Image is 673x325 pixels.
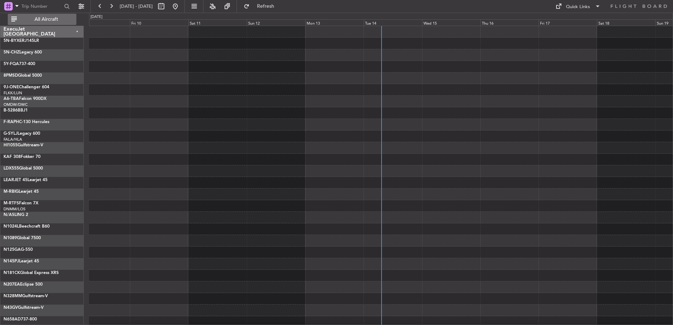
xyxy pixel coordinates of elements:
[4,62,19,66] span: 5Y-FQA
[4,102,28,107] a: OMDW/DWC
[4,271,20,275] span: N181CK
[566,4,590,11] div: Quick Links
[480,19,539,26] div: Thu 16
[539,19,597,26] div: Fri 17
[4,282,43,287] a: N207EAEclipse 500
[4,143,43,147] a: HI1055Gulfstream-V
[8,14,76,25] button: All Aircraft
[4,120,19,124] span: F-RAPH
[4,155,21,159] span: KAF 308
[4,259,39,263] a: N145PJLearjet 45
[422,19,480,26] div: Wed 15
[4,166,19,171] span: LDX555
[597,19,655,26] div: Sat 18
[4,294,48,298] a: N328MMGulfstream-V
[4,85,19,89] span: 9J-ONE
[4,74,42,78] a: 8PMSDGlobal 5000
[4,143,18,147] span: HI1055
[4,108,28,113] a: B-5286BBJ1
[4,259,19,263] span: N145PJ
[4,248,33,252] a: N125GAG-550
[4,271,59,275] a: N181CKGlobal Express XRS
[4,294,22,298] span: N328MM
[4,190,19,194] span: M-RBIG
[90,14,102,20] div: [DATE]
[4,178,48,182] a: LEARJET 45Learjet 45
[4,155,40,159] a: KAF 308Fokker 70
[247,19,305,26] div: Sun 12
[364,19,422,26] div: Tue 14
[4,132,40,136] a: G-SYLJLegacy 600
[18,17,74,22] span: All Aircraft
[4,236,17,240] span: N1089
[130,19,188,26] div: Fri 10
[4,213,28,217] a: N/ASLING 2
[4,39,19,43] span: 5N-BYX
[4,224,50,229] a: N1024LBeechcraft B60
[21,1,62,12] input: Trip Number
[4,206,25,212] a: DNMM/LOS
[4,74,18,78] span: 8PMSD
[4,224,19,229] span: N1024L
[4,317,37,321] a: N658AD737-800
[4,213,12,217] span: N/A
[4,178,27,182] span: LEARJET 45
[4,137,22,142] a: FALA/HLA
[72,19,130,26] div: Thu 9
[4,97,46,101] a: A6-TBAFalcon 900DX
[4,90,22,96] a: FLKK/LUN
[240,1,283,12] button: Refresh
[4,306,44,310] a: N43GVGulfstream-V
[4,306,18,310] span: N43GV
[305,19,364,26] div: Mon 13
[4,50,19,55] span: 5N-CHZ
[552,1,604,12] button: Quick Links
[251,4,281,9] span: Refresh
[4,85,49,89] a: 9J-ONEChallenger 604
[4,282,20,287] span: N207EA
[4,62,35,66] a: 5Y-FQA737-400
[4,120,49,124] a: F-RAPHC-130 Hercules
[4,248,21,252] span: N125GA
[4,190,39,194] a: M-RBIGLearjet 45
[4,166,43,171] a: LDX555Global 5000
[4,132,18,136] span: G-SYLJ
[4,236,41,240] a: N1089Global 7500
[4,39,39,43] a: 5N-BYXERJ145LR
[4,108,18,113] span: B-5286
[4,201,38,205] a: M-RTFSFalcon 7X
[4,97,19,101] span: A6-TBA
[4,317,21,321] span: N658AD
[4,50,42,55] a: 5N-CHZLegacy 600
[120,3,153,9] span: [DATE] - [DATE]
[4,201,19,205] span: M-RTFS
[188,19,247,26] div: Sat 11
